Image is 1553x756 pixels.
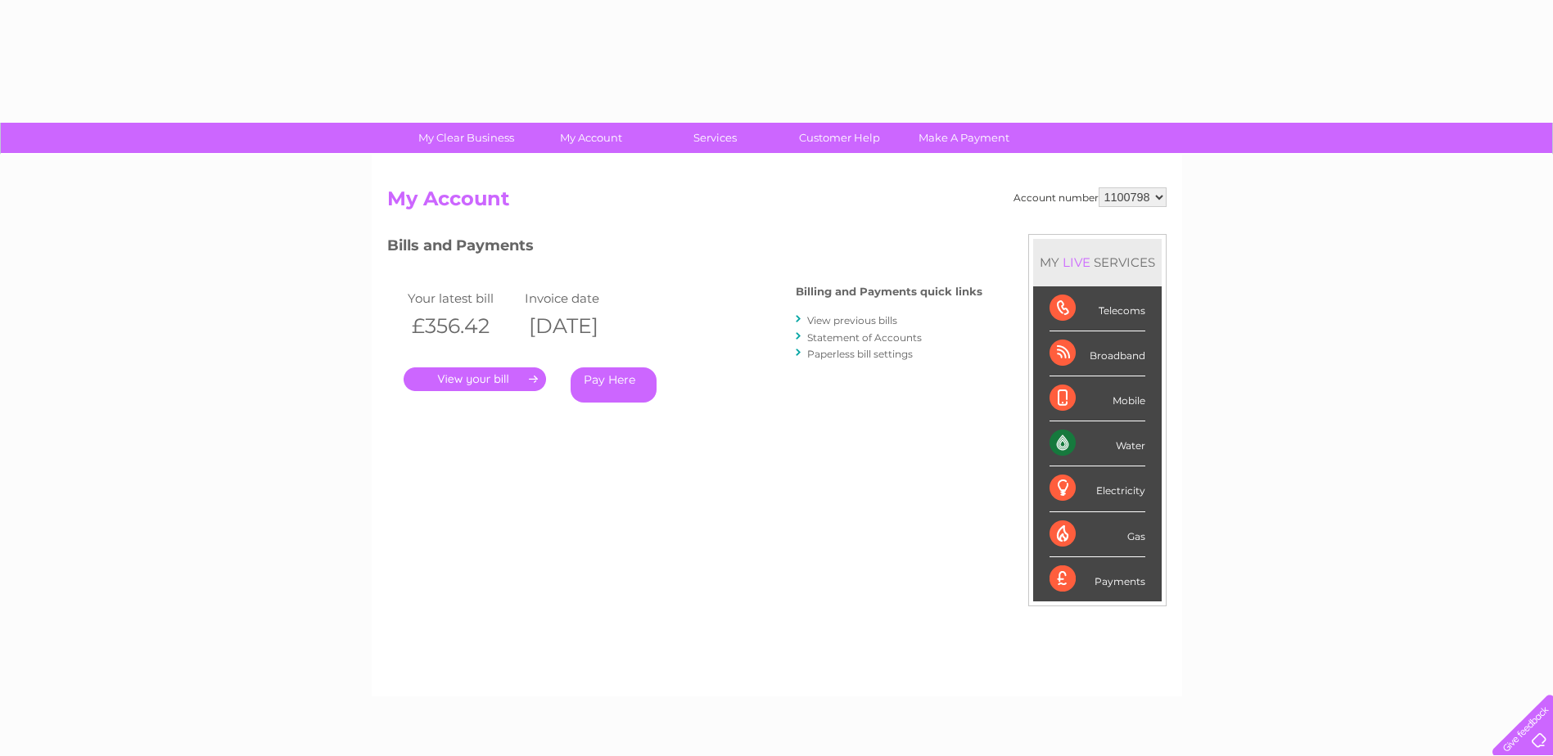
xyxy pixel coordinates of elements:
[571,367,657,403] a: Pay Here
[807,331,922,344] a: Statement of Accounts
[807,348,913,360] a: Paperless bill settings
[1059,254,1094,270] div: LIVE
[648,123,783,153] a: Services
[404,367,546,391] a: .
[1033,239,1162,286] div: MY SERVICES
[896,123,1032,153] a: Make A Payment
[404,309,521,343] th: £356.42
[772,123,907,153] a: Customer Help
[521,287,639,309] td: Invoice date
[1050,286,1145,331] div: Telecoms
[1050,331,1145,376] div: Broadband
[1050,376,1145,421] div: Mobile
[1050,421,1145,466] div: Water
[807,314,897,326] a: View previous bills
[387,234,982,263] h3: Bills and Payments
[1050,557,1145,601] div: Payments
[796,286,982,298] h4: Billing and Payments quick links
[523,123,658,153] a: My Account
[1050,466,1145,511] div: Electricity
[399,123,534,153] a: My Clear Business
[1050,512,1145,557] div: Gas
[521,309,639,343] th: [DATE]
[1014,187,1167,207] div: Account number
[387,187,1167,218] h2: My Account
[404,287,521,309] td: Your latest bill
